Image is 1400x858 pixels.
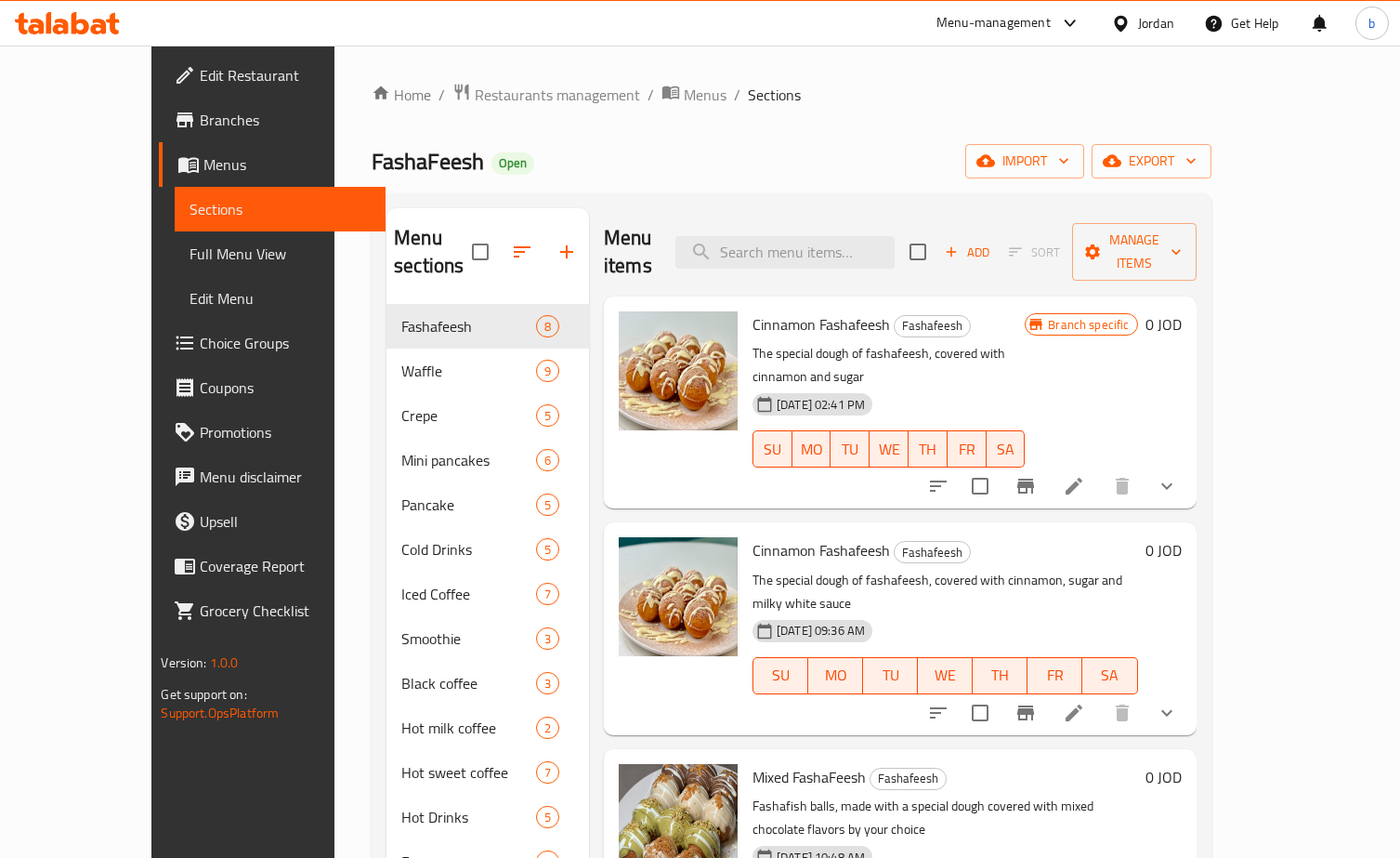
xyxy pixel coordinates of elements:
[159,53,386,98] a: Edit Restaurant
[752,569,1138,615] p: The special dough of fashafeesh, covered with cinnamon, sugar and milky white sauce
[894,541,971,563] div: Fashafeesh
[1138,13,1174,33] div: Jordan
[838,436,862,463] span: TU
[394,224,472,280] h2: Menu sections
[401,494,536,516] span: Pancake
[175,231,386,276] a: Full Menu View
[401,806,536,828] div: Hot Drinks
[537,452,558,469] span: 6
[792,430,831,468] button: MO
[942,242,992,263] span: Add
[675,236,895,269] input: search
[909,430,948,468] button: TH
[159,499,386,544] a: Upsell
[491,155,534,171] span: Open
[536,538,559,561] div: items
[537,363,558,380] span: 9
[386,438,589,482] div: Mini pancakes6
[200,555,371,577] span: Coverage Report
[748,84,801,106] span: Sections
[159,588,386,633] a: Grocery Checklist
[816,662,856,689] span: MO
[536,404,559,427] div: items
[895,542,970,563] span: Fashafeesh
[475,84,640,106] span: Restaurants management
[190,198,371,220] span: Sections
[648,84,654,106] li: /
[537,496,558,514] span: 5
[1092,144,1211,178] button: export
[1106,150,1197,173] span: export
[200,64,371,86] span: Edit Restaurant
[401,538,536,561] span: Cold Drinks
[916,464,961,508] button: sort-choices
[894,315,971,337] div: Fashafeesh
[161,682,246,706] span: Get support on:
[752,430,792,468] button: SU
[190,243,371,265] span: Full Menu View
[386,750,589,795] div: Hot sweet coffee7
[401,672,536,694] div: Black coffee
[537,318,558,336] span: 8
[898,232,937,271] span: Select section
[401,404,536,427] span: Crepe
[1003,464,1048,508] button: Branch-specific-item
[200,510,371,533] span: Upsell
[948,430,987,468] button: FR
[386,661,589,706] div: Black coffee3
[401,627,536,650] div: Smoothie
[401,761,536,784] span: Hot sweet coffee
[870,430,909,468] button: WE
[916,691,961,735] button: sort-choices
[159,321,386,365] a: Choice Groups
[684,84,726,106] span: Menus
[1003,691,1048,735] button: Branch-specific-item
[401,315,536,337] span: Fashafeesh
[937,238,997,267] span: Add item
[955,436,979,463] span: FR
[536,806,559,828] div: items
[1040,316,1136,334] span: Branch specific
[200,466,371,488] span: Menu disclaimer
[1027,657,1082,694] button: FR
[401,360,536,382] span: Waffle
[870,768,947,790] div: Fashafeesh
[159,142,386,187] a: Menus
[752,657,808,694] button: SU
[537,719,558,737] span: 2
[997,238,1072,267] span: Select section first
[808,657,863,694] button: MO
[752,342,1025,389] p: The special dough of fashafeesh, covered with cinnamon and sugar
[372,84,431,106] a: Home
[159,98,386,142] a: Branches
[500,230,544,274] span: Sort sections
[1156,702,1178,724] svg: Show Choices
[536,717,559,739] div: items
[190,287,371,310] span: Edit Menu
[536,449,559,471] div: items
[203,153,371,176] span: Menus
[1100,464,1145,508] button: delete
[386,706,589,750] div: Hot milk coffee2
[918,657,973,694] button: WE
[980,662,1020,689] span: TH
[452,83,640,107] a: Restaurants management
[973,657,1027,694] button: TH
[175,276,386,321] a: Edit Menu
[401,717,536,739] span: Hot milk coffee
[925,662,965,689] span: WE
[961,693,1000,733] span: Select to update
[401,449,536,471] div: Mini pancakes
[159,365,386,410] a: Coupons
[1145,464,1189,508] button: show more
[916,436,940,463] span: TH
[1082,657,1137,694] button: SA
[761,436,785,463] span: SU
[1063,702,1085,724] a: Edit menu item
[536,360,559,382] div: items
